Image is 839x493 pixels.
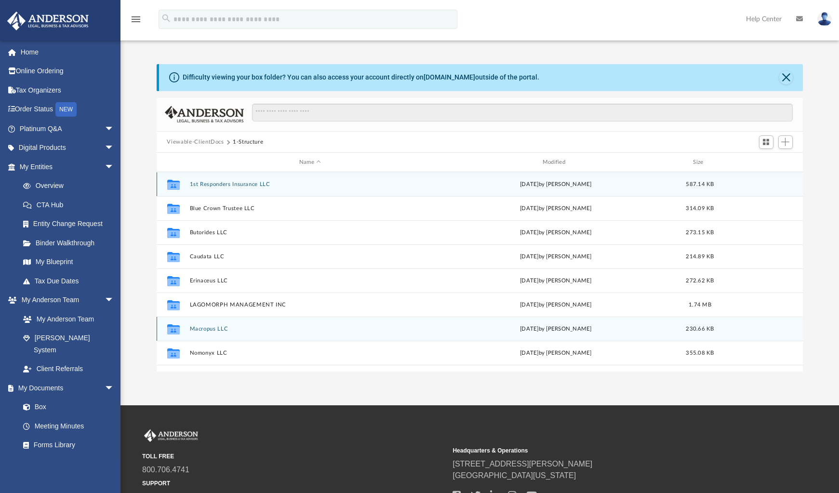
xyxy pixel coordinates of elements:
a: 800.706.4741 [142,466,189,474]
button: 1st Responders Insurance LLC [189,181,431,187]
a: Meeting Minutes [13,416,124,436]
span: 230.66 KB [686,326,714,332]
a: [GEOGRAPHIC_DATA][US_STATE] [453,471,576,480]
a: CTA Hub [13,195,129,214]
a: Notarize [13,454,124,474]
a: Home [7,42,129,62]
a: Binder Walkthrough [13,233,129,253]
div: grid [157,172,803,372]
button: Add [778,135,793,149]
a: Platinum Q&Aarrow_drop_down [7,119,129,138]
a: Order StatusNEW [7,100,129,120]
div: [DATE] by [PERSON_NAME] [435,325,677,333]
a: Online Ordering [7,62,129,81]
button: Nomonyx LLC [189,350,431,356]
i: search [161,13,172,24]
div: Name [189,158,430,167]
a: Tax Due Dates [13,271,129,291]
span: 214.89 KB [686,254,714,259]
button: Erinaceus LLC [189,278,431,284]
small: TOLL FREE [142,452,446,461]
a: Box [13,398,119,417]
div: id [160,158,185,167]
a: Forms Library [13,436,119,455]
small: SUPPORT [142,479,446,488]
div: [DATE] by [PERSON_NAME] [435,301,677,309]
a: [PERSON_NAME] System [13,329,124,360]
div: Modified [435,158,676,167]
span: arrow_drop_down [105,291,124,310]
img: User Pic [817,12,832,26]
div: Difficulty viewing your box folder? You can also access your account directly on outside of the p... [183,72,539,82]
div: [DATE] by [PERSON_NAME] [435,277,677,285]
div: [DATE] by [PERSON_NAME] [435,204,677,213]
a: Overview [13,176,129,196]
div: [DATE] by [PERSON_NAME] [435,180,677,189]
a: menu [130,18,142,25]
a: Tax Organizers [7,80,129,100]
a: My Entitiesarrow_drop_down [7,157,129,176]
button: LAGOMORPH MANAGEMENT INC [189,302,431,308]
span: arrow_drop_down [105,119,124,139]
div: id [723,158,791,167]
a: My Documentsarrow_drop_down [7,378,124,398]
a: Digital Productsarrow_drop_down [7,138,129,158]
span: 314.09 KB [686,206,714,211]
i: menu [130,13,142,25]
img: Anderson Advisors Platinum Portal [142,429,200,442]
span: 1.74 MB [689,302,711,307]
a: Client Referrals [13,360,124,379]
button: Butorides LLC [189,229,431,236]
span: 273.15 KB [686,230,714,235]
a: My Anderson Teamarrow_drop_down [7,291,124,310]
span: 355.08 KB [686,350,714,356]
button: Caudata LLC [189,253,431,260]
a: Entity Change Request [13,214,129,234]
div: NEW [55,102,77,117]
input: Search files and folders [252,104,792,122]
div: [DATE] by [PERSON_NAME] [435,253,677,261]
button: Viewable-ClientDocs [167,138,224,147]
a: My Anderson Team [13,309,119,329]
a: [DOMAIN_NAME] [424,73,475,81]
button: Blue Crown Trustee LLC [189,205,431,212]
span: arrow_drop_down [105,138,124,158]
button: Close [779,71,793,84]
button: 1-Structure [233,138,263,147]
button: Switch to Grid View [759,135,773,149]
img: Anderson Advisors Platinum Portal [4,12,92,30]
span: 587.14 KB [686,182,714,187]
small: Headquarters & Operations [453,446,756,455]
div: [DATE] by [PERSON_NAME] [435,349,677,358]
div: [DATE] by [PERSON_NAME] [435,228,677,237]
span: arrow_drop_down [105,157,124,177]
span: arrow_drop_down [105,378,124,398]
button: Macropus LLC [189,326,431,332]
div: Size [680,158,719,167]
a: [STREET_ADDRESS][PERSON_NAME] [453,460,592,468]
span: 272.62 KB [686,278,714,283]
a: My Blueprint [13,253,124,272]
